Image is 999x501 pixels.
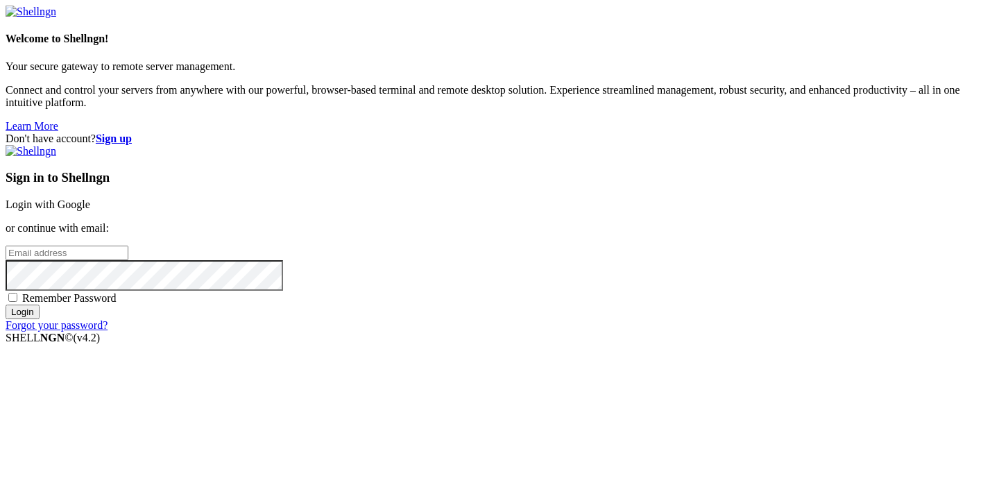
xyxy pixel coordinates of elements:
div: Don't have account? [6,133,993,145]
a: Sign up [96,133,132,144]
img: Shellngn [6,145,56,158]
span: Remember Password [22,292,117,304]
input: Email address [6,246,128,260]
p: Your secure gateway to remote server management. [6,60,993,73]
img: Shellngn [6,6,56,18]
a: Forgot your password? [6,319,108,331]
a: Login with Google [6,198,90,210]
span: SHELL © [6,332,100,343]
p: or continue with email: [6,222,993,235]
b: NGN [40,332,65,343]
h3: Sign in to Shellngn [6,170,993,185]
input: Remember Password [8,293,17,302]
span: 4.2.0 [74,332,101,343]
h4: Welcome to Shellngn! [6,33,993,45]
a: Learn More [6,120,58,132]
p: Connect and control your servers from anywhere with our powerful, browser-based terminal and remo... [6,84,993,109]
input: Login [6,305,40,319]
